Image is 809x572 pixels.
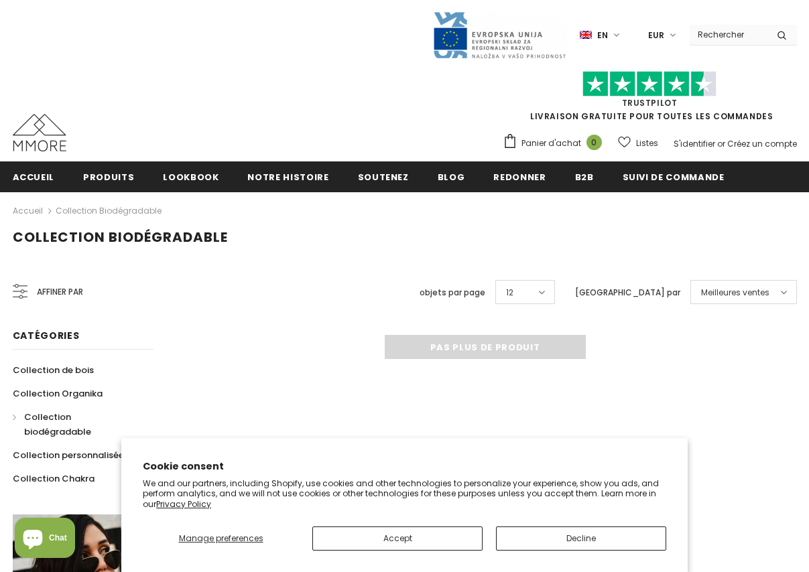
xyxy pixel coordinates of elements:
span: or [717,138,725,149]
a: B2B [575,161,594,192]
a: Collection biodégradable [56,205,162,216]
img: Javni Razpis [432,11,566,60]
a: S'identifier [674,138,715,149]
img: Faites confiance aux étoiles pilotes [582,71,717,97]
span: Affiner par [37,285,83,299]
span: Collection Organika [13,387,103,400]
a: Lookbook [163,161,219,192]
button: Decline [496,526,666,551]
span: Meilleures ventes [701,286,769,299]
span: Blog [438,171,465,184]
span: Lookbook [163,171,219,184]
span: en [597,29,608,42]
span: Panier d'achat [521,137,581,150]
a: Collection personnalisée [13,443,124,467]
a: Suivi de commande [623,161,725,192]
span: B2B [575,171,594,184]
span: Collection biodégradable [13,228,228,246]
span: 0 [586,135,602,150]
input: Search Site [690,25,767,44]
a: Accueil [13,203,43,219]
span: Catégories [13,329,80,342]
a: Produits [83,161,134,192]
inbox-online-store-chat: Shopify online store chat [11,518,79,561]
button: Manage preferences [143,526,299,551]
a: soutenez [358,161,409,192]
label: [GEOGRAPHIC_DATA] par [575,286,680,299]
span: Collection de bois [13,364,94,376]
img: i-lang-1.png [580,29,592,41]
a: Collection de bois [13,358,94,382]
span: 12 [506,286,513,299]
a: Javni Razpis [432,29,566,40]
a: Blog [438,161,465,192]
a: Listes [618,131,658,155]
a: Notre histoire [247,161,328,192]
h2: Cookie consent [143,459,666,474]
p: We and our partners, including Shopify, use cookies and other technologies to personalize your ex... [143,478,666,510]
img: Cas MMORE [13,114,66,151]
a: TrustPilot [622,97,678,109]
a: Collection biodégradable [13,405,139,443]
a: Créez un compte [727,138,797,149]
span: Collection biodégradable [24,411,91,438]
label: objets par page [420,286,485,299]
span: Listes [636,137,658,150]
a: Accueil [13,161,55,192]
a: Collection Chakra [13,467,95,490]
span: Manage preferences [179,532,263,544]
span: LIVRAISON GRATUITE POUR TOUTES LES COMMANDES [503,77,797,122]
span: Collection personnalisée [13,449,124,461]
span: Produits [83,171,134,184]
span: soutenez [358,171,409,184]
a: Collection Organika [13,382,103,405]
span: EUR [648,29,664,42]
span: Accueil [13,171,55,184]
a: Privacy Policy [156,498,211,510]
a: Redonner [493,161,546,192]
span: Suivi de commande [623,171,725,184]
span: Collection Chakra [13,472,95,485]
button: Accept [312,526,483,551]
span: Notre histoire [247,171,328,184]
a: Panier d'achat 0 [503,133,609,153]
span: Redonner [493,171,546,184]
